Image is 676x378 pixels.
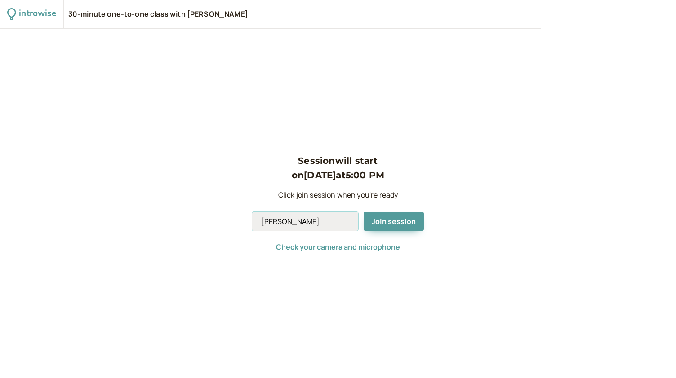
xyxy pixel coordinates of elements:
span: Check your camera and microphone [276,242,400,252]
button: Check your camera and microphone [276,243,400,251]
span: Join session [372,216,416,226]
h3: Session will start on [DATE] at 5:00 PM [252,154,424,183]
div: 30-minute one-to-one class with [PERSON_NAME] [68,9,248,19]
p: Click join session when you're ready [252,189,424,201]
input: Your Name [252,212,358,231]
div: introwise [19,7,56,21]
button: Join session [364,212,424,231]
